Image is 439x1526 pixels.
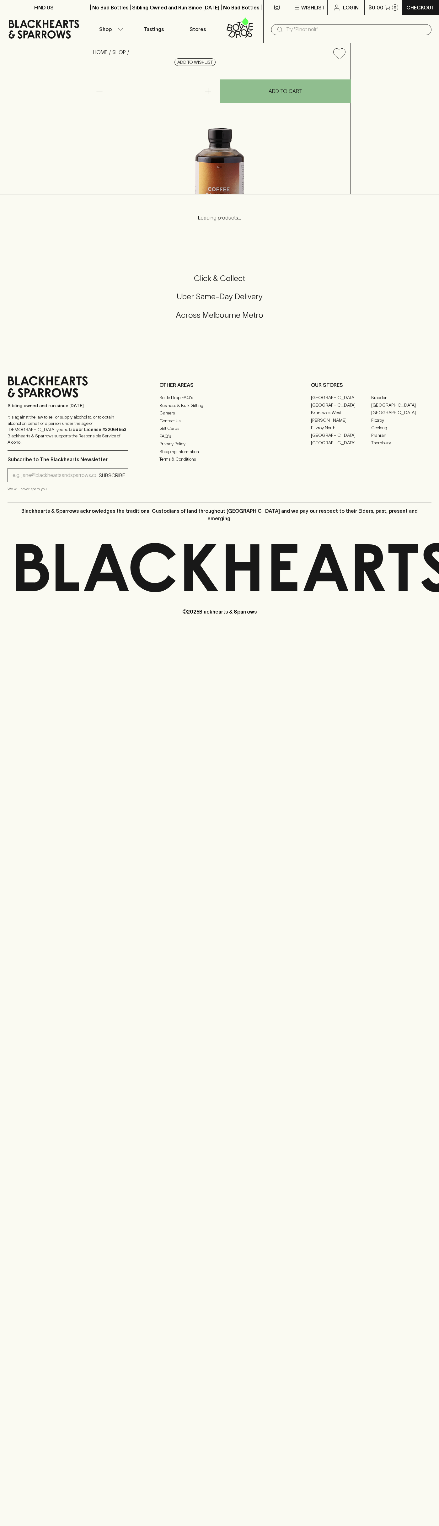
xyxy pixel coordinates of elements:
[112,49,126,55] a: SHOP
[12,507,427,522] p: Blackhearts & Sparrows acknowledges the traditional Custodians of land throughout [GEOGRAPHIC_DAT...
[286,24,426,35] input: Try "Pinot noir"
[8,486,128,492] p: We will never spam you
[159,448,280,455] a: Shipping Information
[99,25,112,33] p: Shop
[406,4,435,11] p: Checkout
[8,248,431,353] div: Call to action block
[220,79,351,103] button: ADD TO CART
[269,87,302,95] p: ADD TO CART
[311,416,371,424] a: [PERSON_NAME]
[159,440,280,448] a: Privacy Policy
[371,409,431,416] a: [GEOGRAPHIC_DATA]
[371,401,431,409] a: [GEOGRAPHIC_DATA]
[99,472,125,479] p: SUBSCRIBE
[311,394,371,401] a: [GEOGRAPHIC_DATA]
[176,15,220,43] a: Stores
[159,381,280,389] p: OTHER AREAS
[159,417,280,425] a: Contact Us
[8,456,128,463] p: Subscribe to The Blackhearts Newsletter
[8,310,431,320] h5: Across Melbourne Metro
[331,46,348,62] button: Add to wishlist
[343,4,359,11] p: Login
[368,4,383,11] p: $0.00
[371,431,431,439] a: Prahran
[69,427,126,432] strong: Liquor License #32064953
[132,15,176,43] a: Tastings
[8,291,431,302] h5: Uber Same-Day Delivery
[371,394,431,401] a: Braddon
[190,25,206,33] p: Stores
[159,394,280,402] a: Bottle Drop FAQ's
[311,409,371,416] a: Brunswick West
[159,402,280,409] a: Business & Bulk Gifting
[371,439,431,446] a: Thornbury
[96,468,128,482] button: SUBSCRIBE
[311,431,371,439] a: [GEOGRAPHIC_DATA]
[88,15,132,43] button: Shop
[311,424,371,431] a: Fitzroy North
[93,49,108,55] a: HOME
[159,456,280,463] a: Terms & Conditions
[159,425,280,432] a: Gift Cards
[311,439,371,446] a: [GEOGRAPHIC_DATA]
[311,401,371,409] a: [GEOGRAPHIC_DATA]
[144,25,164,33] p: Tastings
[174,58,216,66] button: Add to wishlist
[13,470,96,480] input: e.g. jane@blackheartsandsparrows.com.au
[8,273,431,284] h5: Click & Collect
[159,432,280,440] a: FAQ's
[301,4,325,11] p: Wishlist
[311,381,431,389] p: OUR STORES
[159,409,280,417] a: Careers
[8,414,128,445] p: It is against the law to sell or supply alcohol to, or to obtain alcohol on behalf of a person un...
[88,64,351,194] img: 25045.png
[394,6,396,9] p: 0
[371,424,431,431] a: Geelong
[6,214,433,221] p: Loading products...
[8,403,128,409] p: Sibling owned and run since [DATE]
[34,4,54,11] p: FIND US
[371,416,431,424] a: Fitzroy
